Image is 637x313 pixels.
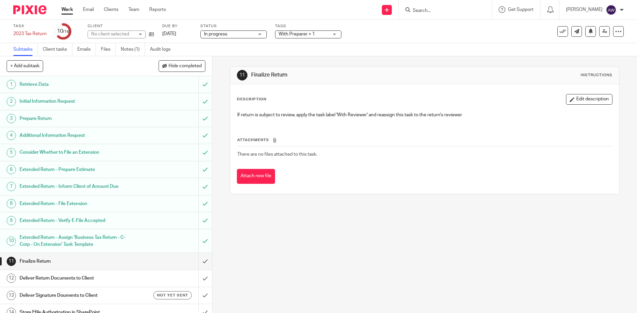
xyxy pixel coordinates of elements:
h1: Extended Return - Prepare Estimate [20,165,134,175]
label: Task [13,24,47,29]
h1: Deliver Return Documents to Client [20,273,134,283]
h1: Finalize Return [251,72,439,78]
a: Email [83,6,94,13]
div: 3 [7,114,16,123]
a: Client tasks [43,43,72,56]
h1: Extended Return - Inform Client of Amount Due [20,182,134,191]
span: Not yet sent [157,292,188,298]
a: Team [128,6,139,13]
button: Hide completed [159,60,205,72]
a: Work [61,6,73,13]
a: Subtasks [13,43,38,56]
div: 13 [7,291,16,300]
h1: Initial Information Request [20,96,134,106]
div: 7 [7,182,16,191]
div: 5 [7,148,16,157]
input: Search [412,8,472,14]
h1: Extended Return - File Extension [20,199,134,209]
div: 8 [7,199,16,208]
h1: Deliver Signature Douments to Client [20,290,134,300]
a: Notes (1) [121,43,145,56]
div: Instructions [581,73,612,78]
label: Client [88,24,154,29]
p: [PERSON_NAME] [566,6,602,13]
span: There are no files attached to this task. [237,152,317,157]
a: Reports [149,6,166,13]
h1: Retrieve Data [20,79,134,89]
small: /16 [63,30,69,33]
h1: Consider Whether to File an Extension [20,147,134,157]
span: Hide completed [169,64,202,69]
a: Files [101,43,116,56]
div: 9 [7,216,16,225]
h1: Additional Information Request [20,130,134,140]
h1: Extended Return - Verify E-File Accepted [20,216,134,226]
span: With Preparer + 1 [279,32,315,36]
a: Emails [77,43,96,56]
span: Get Support [508,7,533,12]
div: No client selected [91,31,134,37]
div: 2 [7,97,16,106]
span: [DATE] [162,31,176,36]
p: Description [237,97,266,102]
a: Clients [104,6,118,13]
label: Status [200,24,267,29]
h1: Extended Return - Assign 'Business Tax Return - C-Corp - On Extension' Task Template [20,233,134,249]
div: 10 [57,27,69,35]
span: Attachments [237,138,269,142]
div: 11 [237,70,248,80]
h1: Finalize Return [20,256,134,266]
label: Tags [275,24,341,29]
div: 1 [7,80,16,89]
div: 2023 Tax Return [13,30,47,37]
div: 6 [7,165,16,174]
a: Audit logs [150,43,176,56]
img: Pixie [13,5,46,14]
h1: Prepare Return [20,114,134,124]
img: svg%3E [606,5,616,15]
div: 12 [7,274,16,283]
div: 4 [7,131,16,140]
div: 11 [7,257,16,266]
button: Attach new file [237,169,275,184]
label: Due by [162,24,192,29]
button: + Add subtask [7,60,43,72]
p: If return is subject to review, apply the task label 'With Reviewer' and reassign this task to th... [237,112,612,118]
div: 10 [7,236,16,246]
span: In progress [204,32,227,36]
button: Edit description [566,94,612,105]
